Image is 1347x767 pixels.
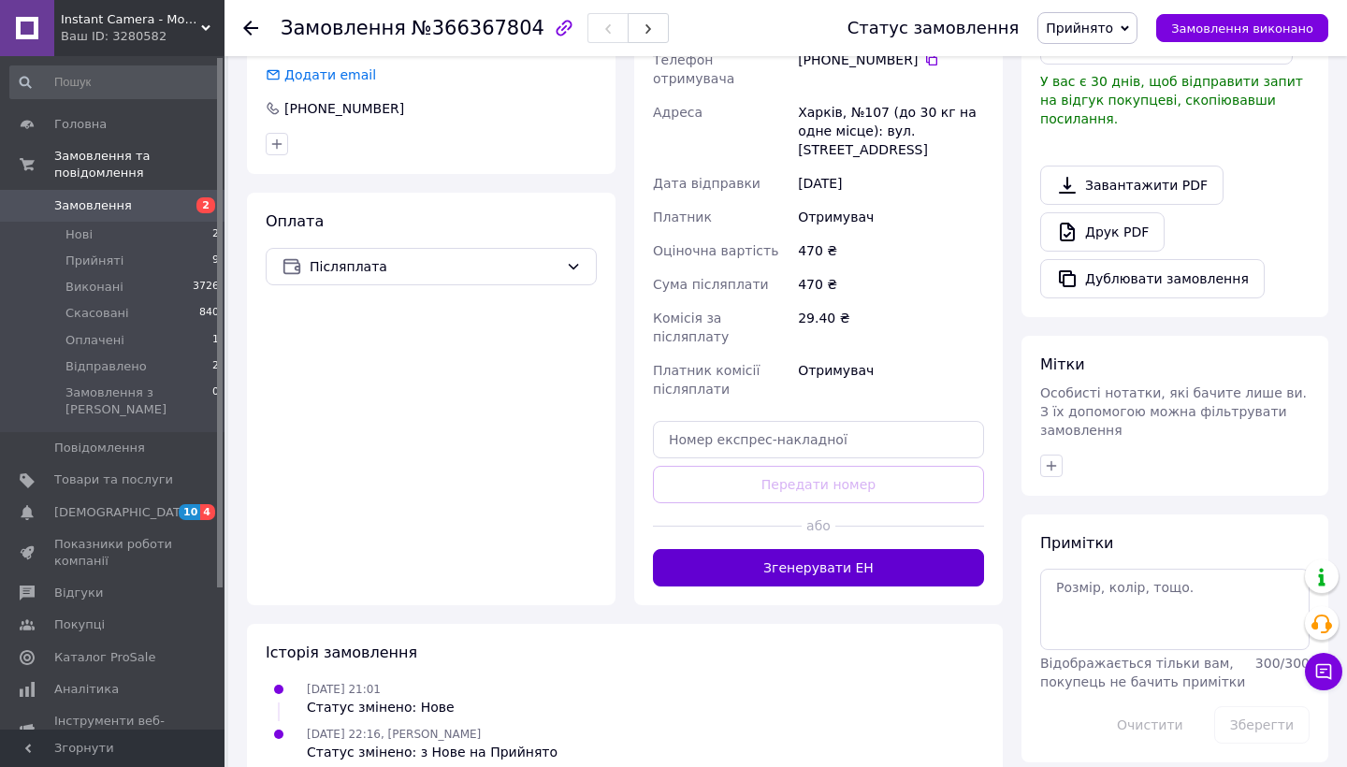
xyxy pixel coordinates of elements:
span: Замовлення [54,197,132,214]
span: Прийняті [65,253,123,269]
span: Відображається тільки вам, покупець не бачить примітки [1040,656,1245,689]
span: Післяплата [310,256,558,277]
span: Замовлення з [PERSON_NAME] [65,384,212,418]
button: Згенерувати ЕН [653,549,984,586]
div: Отримувач [794,200,988,234]
div: 29.40 ₴ [794,301,988,354]
span: [DATE] 22:16, [PERSON_NAME] [307,728,481,741]
span: Прийнято [1046,21,1113,36]
span: Сума післяплати [653,277,769,292]
input: Пошук [9,65,221,99]
div: Додати email [264,65,378,84]
span: Дата відправки [653,176,760,191]
span: Комісія за післяплату [653,311,729,344]
span: Каталог ProSale [54,649,155,666]
span: Оціночна вартість [653,243,778,258]
span: Телефон отримувача [653,52,734,86]
span: У вас є 30 днів, щоб відправити запит на відгук покупцеві, скопіювавши посилання. [1040,74,1303,126]
span: Нові [65,226,93,243]
span: 4 [200,504,215,520]
span: Товари та послуги [54,471,173,488]
span: Замовлення [281,17,406,39]
span: Покупці [54,616,105,633]
span: 10 [179,504,200,520]
span: 2 [196,197,215,213]
span: Instant Camera - Моментальна фотографія [61,11,201,28]
div: Статус замовлення [847,19,1020,37]
div: [DATE] [794,166,988,200]
div: Отримувач [794,354,988,406]
span: Особисті нотатки, які бачите лише ви. З їх допомогою можна фільтрувати замовлення [1040,385,1307,438]
div: Статус змінено: з Нове на Прийнято [307,743,558,761]
span: Інструменти веб-майстра та SEO [54,713,173,746]
span: Адреса [653,105,702,120]
span: Відгуки [54,585,103,601]
span: Платник [653,210,712,224]
div: Додати email [282,65,378,84]
button: Дублювати замовлення [1040,259,1265,298]
span: або [802,516,834,535]
span: Оплачені [65,332,124,349]
a: Друк PDF [1040,212,1165,252]
span: Платник комісії післяплати [653,363,760,397]
span: Мітки [1040,355,1085,373]
div: [PHONE_NUMBER] [282,99,406,118]
span: Замовлення та повідомлення [54,148,224,181]
span: Показники роботи компанії [54,536,173,570]
span: 300 / 300 [1255,656,1310,671]
span: 1 [212,332,219,349]
span: Замовлення виконано [1171,22,1313,36]
span: Скасовані [65,305,129,322]
span: Аналітика [54,681,119,698]
span: Відправлено [65,358,147,375]
span: [DEMOGRAPHIC_DATA] [54,504,193,521]
div: Повернутися назад [243,19,258,37]
span: Примітки [1040,534,1113,552]
div: Статус змінено: Нове [307,698,455,716]
div: [PHONE_NUMBER] [798,51,984,69]
div: Ваш ID: 3280582 [61,28,224,45]
div: 470 ₴ [794,268,988,301]
span: №366367804 [412,17,544,39]
span: 3726 [193,279,219,296]
span: 9 [212,253,219,269]
span: 2 [212,358,219,375]
span: 2 [212,226,219,243]
button: Замовлення виконано [1156,14,1328,42]
span: Головна [54,116,107,133]
span: Виконані [65,279,123,296]
div: Харків, №107 (до 30 кг на одне місце): вул. [STREET_ADDRESS] [794,95,988,166]
a: Завантажити PDF [1040,166,1224,205]
div: 470 ₴ [794,234,988,268]
input: Номер експрес-накладної [653,421,984,458]
span: [DATE] 21:01 [307,683,381,696]
span: Повідомлення [54,440,145,456]
span: Історія замовлення [266,644,417,661]
button: Чат з покупцем [1305,653,1342,690]
span: 840 [199,305,219,322]
span: 0 [212,384,219,418]
span: Оплата [266,212,324,230]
